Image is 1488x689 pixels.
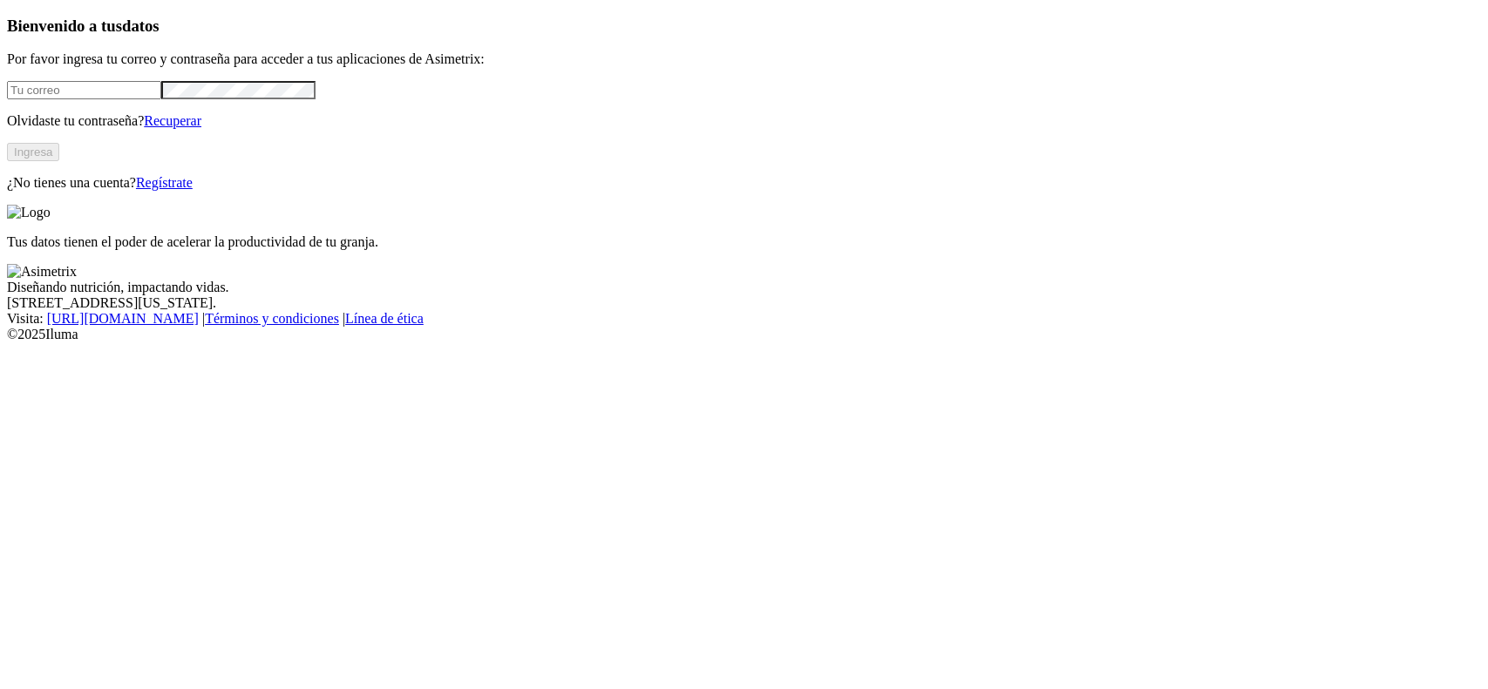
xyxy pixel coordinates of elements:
div: © 2025 Iluma [7,327,1481,342]
a: Términos y condiciones [205,311,339,326]
input: Tu correo [7,81,161,99]
img: Logo [7,205,51,220]
span: datos [122,17,160,35]
a: Regístrate [136,175,193,190]
p: Olvidaste tu contraseña? [7,113,1481,129]
img: Asimetrix [7,264,77,280]
p: ¿No tienes una cuenta? [7,175,1481,191]
p: Por favor ingresa tu correo y contraseña para acceder a tus aplicaciones de Asimetrix: [7,51,1481,67]
div: Diseñando nutrición, impactando vidas. [7,280,1481,295]
button: Ingresa [7,143,59,161]
div: Visita : | | [7,311,1481,327]
p: Tus datos tienen el poder de acelerar la productividad de tu granja. [7,234,1481,250]
h3: Bienvenido a tus [7,17,1481,36]
a: Recuperar [144,113,201,128]
div: [STREET_ADDRESS][US_STATE]. [7,295,1481,311]
a: Línea de ética [345,311,424,326]
a: [URL][DOMAIN_NAME] [47,311,199,326]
